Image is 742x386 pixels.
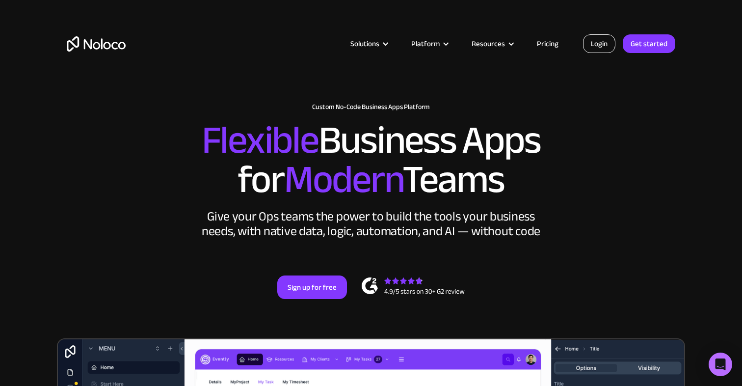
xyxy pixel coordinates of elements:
div: Platform [399,37,459,50]
a: Get started [623,34,675,53]
div: Platform [411,37,440,50]
span: Flexible [202,104,318,177]
div: Resources [459,37,525,50]
div: Resources [472,37,505,50]
a: Pricing [525,37,571,50]
div: Open Intercom Messenger [709,353,732,376]
h2: Business Apps for Teams [67,121,675,199]
span: Modern [284,143,402,216]
div: Give your Ops teams the power to build the tools your business needs, with native data, logic, au... [199,209,543,239]
h1: Custom No-Code Business Apps Platform [67,103,675,111]
div: Solutions [338,37,399,50]
a: Sign up for free [277,276,347,299]
a: Login [583,34,615,53]
a: home [67,36,126,52]
div: Solutions [350,37,379,50]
